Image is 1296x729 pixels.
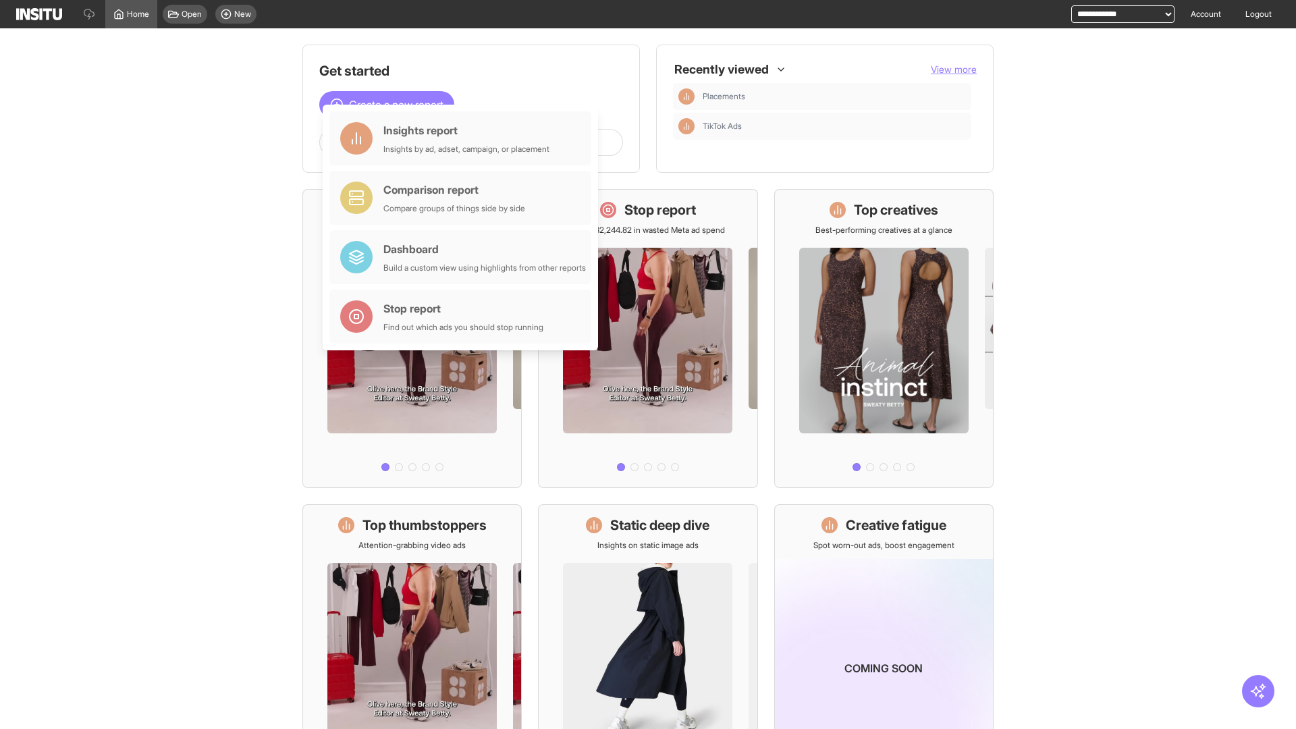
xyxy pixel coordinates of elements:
[931,63,977,75] span: View more
[383,263,586,273] div: Build a custom view using highlights from other reports
[383,203,525,214] div: Compare groups of things side by side
[624,200,696,219] h1: Stop report
[931,63,977,76] button: View more
[302,189,522,488] a: What's live nowSee all active ads instantly
[383,182,525,198] div: Comparison report
[383,122,549,138] div: Insights report
[358,540,466,551] p: Attention-grabbing video ads
[349,97,443,113] span: Create a new report
[703,91,745,102] span: Placements
[703,91,966,102] span: Placements
[383,144,549,155] div: Insights by ad, adset, campaign, or placement
[383,322,543,333] div: Find out which ads you should stop running
[16,8,62,20] img: Logo
[774,189,994,488] a: Top creativesBest-performing creatives at a glance
[538,189,757,488] a: Stop reportSave £32,244.82 in wasted Meta ad spend
[182,9,202,20] span: Open
[362,516,487,535] h1: Top thumbstoppers
[127,9,149,20] span: Home
[854,200,938,219] h1: Top creatives
[703,121,966,132] span: TikTok Ads
[610,516,709,535] h1: Static deep dive
[383,300,543,317] div: Stop report
[383,241,586,257] div: Dashboard
[678,88,695,105] div: Insights
[319,91,454,118] button: Create a new report
[234,9,251,20] span: New
[570,225,725,236] p: Save £32,244.82 in wasted Meta ad spend
[703,121,742,132] span: TikTok Ads
[815,225,952,236] p: Best-performing creatives at a glance
[319,61,623,80] h1: Get started
[597,540,699,551] p: Insights on static image ads
[678,118,695,134] div: Insights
